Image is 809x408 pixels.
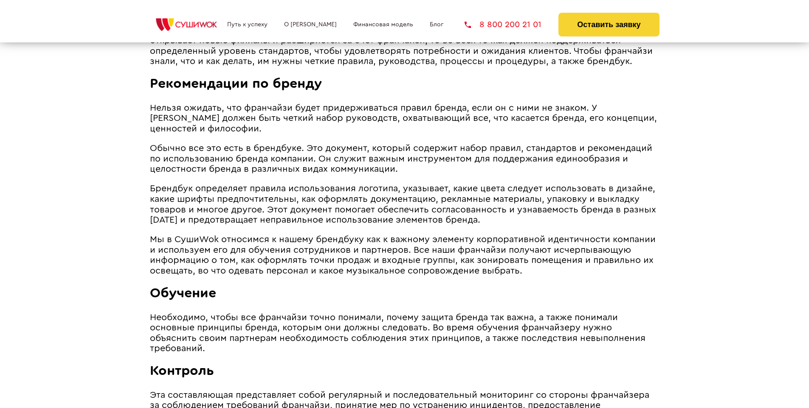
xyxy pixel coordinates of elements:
[150,184,656,224] span: Брендбук определяет правила использования логотипа, указывает, какие цвета следует использовать в...
[150,286,216,300] span: Обучение
[284,21,337,28] a: О [PERSON_NAME]
[558,13,659,36] button: Оставить заявку
[430,21,443,28] a: Блог
[479,20,541,29] span: 8 800 200 21 01
[150,103,657,133] span: Нельзя ожидать, что франчайзи будет придерживаться правил бренда, если он с ними не знаком. У [PE...
[150,313,646,353] span: Необходимо, чтобы все франчайзи точно понимали, почему защита бренда так важна, а также понимали ...
[150,77,322,90] span: Рекомендации по бренду
[150,364,214,377] span: Контроль
[227,21,268,28] a: Путь к успеху
[465,20,541,29] a: 8 800 200 21 01
[150,235,656,275] span: Мы в СушиWok относимся к нашему брендбуку как к важному элементу корпоративной идентичности компа...
[150,144,652,173] span: Обычно все это есть в брендбуке. Это документ, который содержит набор правил, стандартов и рекоме...
[353,21,413,28] a: Финансовая модель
